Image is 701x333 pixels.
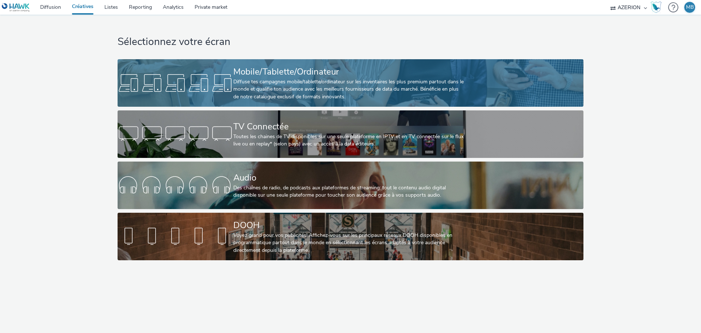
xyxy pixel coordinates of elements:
a: Hawk Academy [651,1,664,13]
a: DOOHVoyez grand pour vos publicités! Affichez-vous sur les principaux réseaux DOOH disponibles en... [118,213,583,260]
div: Des chaînes de radio, de podcasts aux plateformes de streaming: tout le contenu audio digital dis... [233,184,465,199]
div: Mobile/Tablette/Ordinateur [233,65,465,78]
div: MB [686,2,694,13]
h1: Sélectionnez votre écran [118,35,583,49]
a: AudioDes chaînes de radio, de podcasts aux plateformes de streaming: tout le contenu audio digita... [118,162,583,209]
div: Voyez grand pour vos publicités! Affichez-vous sur les principaux réseaux DOOH disponibles en pro... [233,232,465,254]
div: Toutes les chaines de TV disponibles sur une seule plateforme en IPTV et en TV connectée sur le f... [233,133,465,148]
img: undefined Logo [2,3,30,12]
div: Audio [233,171,465,184]
a: TV ConnectéeToutes les chaines de TV disponibles sur une seule plateforme en IPTV et en TV connec... [118,110,583,158]
div: DOOH [233,219,465,232]
div: Diffuse tes campagnes mobile/tablette/ordinateur sur les inventaires les plus premium partout dan... [233,78,465,101]
div: TV Connectée [233,120,465,133]
img: Hawk Academy [651,1,662,13]
a: Mobile/Tablette/OrdinateurDiffuse tes campagnes mobile/tablette/ordinateur sur les inventaires le... [118,59,583,107]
